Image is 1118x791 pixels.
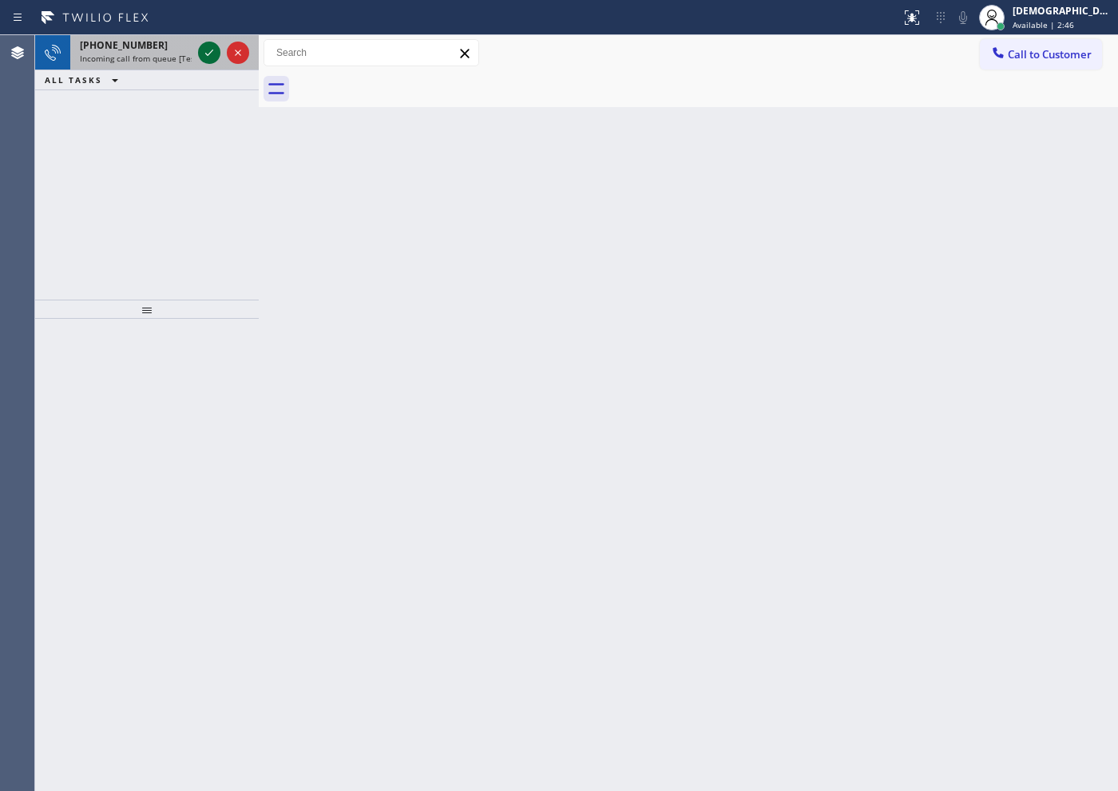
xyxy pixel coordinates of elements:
span: ALL TASKS [45,74,102,85]
span: Call to Customer [1008,47,1092,62]
button: ALL TASKS [35,70,134,89]
span: Available | 2:46 [1013,19,1074,30]
input: Search [264,40,478,66]
span: Incoming call from queue [Test] All [80,53,212,64]
button: Reject [227,42,249,64]
div: [DEMOGRAPHIC_DATA][PERSON_NAME] [1013,4,1113,18]
button: Call to Customer [980,39,1102,70]
span: [PHONE_NUMBER] [80,38,168,52]
button: Mute [952,6,974,29]
button: Accept [198,42,220,64]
